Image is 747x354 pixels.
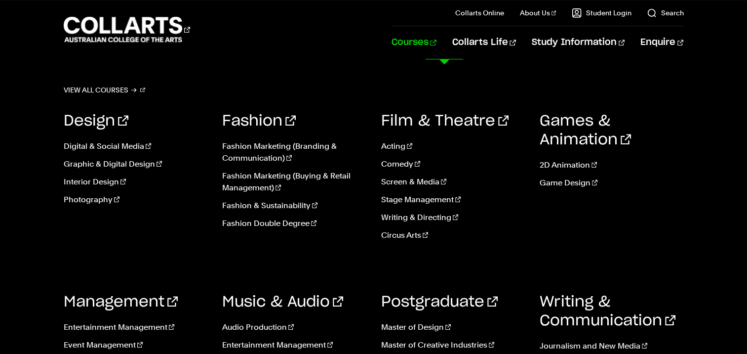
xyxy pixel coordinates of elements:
[647,8,683,18] a: Search
[222,339,366,351] a: Entertainment Management
[381,140,525,152] a: Acting
[64,15,190,44] div: Go to homepage
[540,114,631,147] a: Games & Animation
[455,8,504,18] a: Collarts Online
[381,229,525,241] a: Circus Arts
[222,170,366,194] a: Fashion Marketing (Buying & Retail Management)
[222,140,366,164] a: Fashion Marketing (Branding & Communication)
[64,114,128,129] a: Design
[640,26,683,59] a: Enquire
[381,114,509,129] a: Film & Theatre
[64,339,207,351] a: Event Management
[532,26,625,59] a: Study Information
[222,295,343,310] a: Music & Audio
[381,295,498,310] a: Postgraduate
[540,159,683,171] a: 2D Animation
[381,194,525,206] a: Stage Management
[222,200,366,212] a: Fashion & Sustainability
[64,295,178,310] a: Management
[452,26,516,59] a: Collarts Life
[64,194,207,206] a: Photography
[392,26,436,59] a: Courses
[64,321,207,333] a: Entertainment Management
[381,212,525,223] a: Writing & Directing
[540,295,675,328] a: Writing & Communication
[381,321,525,333] a: Master of Design
[540,340,683,352] a: Journalism and New Media
[520,8,556,18] a: About Us
[64,176,207,188] a: Interior Design
[572,8,631,18] a: Student Login
[222,321,366,333] a: Audio Production
[64,140,207,152] a: Digital & Social Media
[222,114,296,129] a: Fashion
[381,176,525,188] a: Screen & Media
[381,158,525,170] a: Comedy
[64,158,207,170] a: Graphic & Digital Design
[64,83,146,97] a: View all courses
[222,218,366,229] a: Fashion Double Degree
[540,177,683,189] a: Game Design
[381,339,525,351] a: Master of Creative Industries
